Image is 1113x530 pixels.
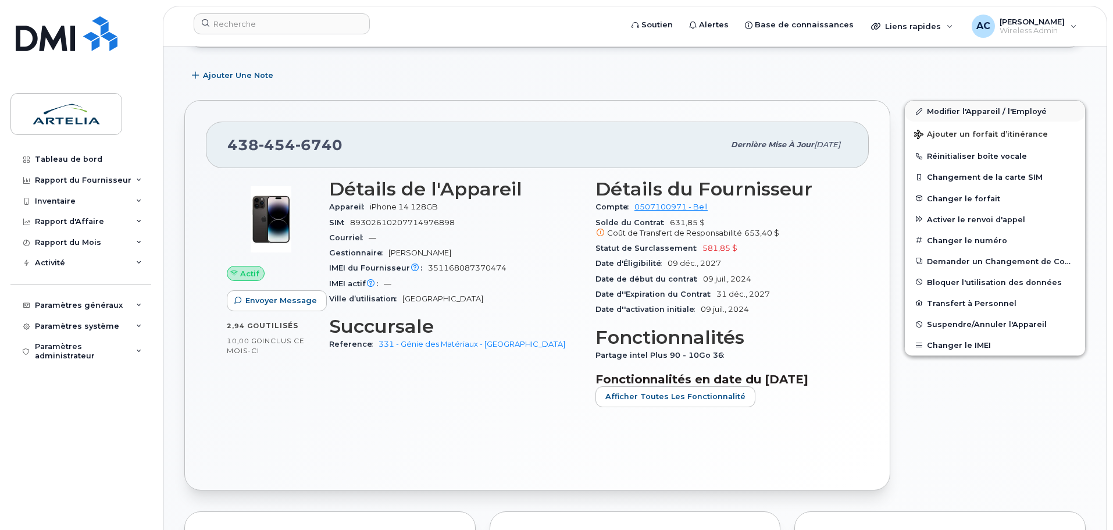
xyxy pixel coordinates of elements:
span: [GEOGRAPHIC_DATA] [402,294,483,303]
h3: Succursale [329,316,582,337]
span: Dernière mise à jour [731,140,814,149]
span: Alertes [699,19,729,31]
div: Alexandre Chagnon [964,15,1085,38]
a: 331 - Génie des Matériaux - [GEOGRAPHIC_DATA] [379,340,565,348]
span: 09 déc., 2027 [668,259,721,268]
h3: Détails de l'Appareil [329,179,582,200]
span: 454 [259,136,295,154]
span: Date d''activation initiale [595,305,701,314]
span: 631,85 $ [595,218,848,239]
span: Compte [595,202,634,211]
span: 581,85 $ [702,244,737,252]
span: 2,94 Go [227,322,259,330]
h3: Détails du Fournisseur [595,179,848,200]
span: 09 juil., 2024 [703,275,751,283]
span: Reference [329,340,379,348]
span: Ajouter une Note [203,70,273,81]
span: AC [976,19,990,33]
span: 351168087370474 [428,264,506,272]
button: Changer le forfait [905,188,1085,209]
span: IMEI actif [329,279,384,288]
a: Alertes [681,13,737,37]
a: Base de connaissances [737,13,862,37]
span: Activer le renvoi d'appel [927,215,1025,223]
span: 653,40 $ [744,229,779,237]
span: Afficher Toutes les Fonctionnalité [605,391,745,402]
button: Bloquer l'utilisation des données [905,272,1085,293]
span: utilisés [259,321,298,330]
span: Ville d’utilisation [329,294,402,303]
button: Changement de la carte SIM [905,166,1085,187]
span: Ajouter un forfait d’itinérance [914,130,1048,141]
button: Demander un Changement de Compte [905,251,1085,272]
button: Réinitialiser boîte vocale [905,145,1085,166]
span: 438 [227,136,343,154]
span: Gestionnaire [329,248,388,257]
button: Envoyer Message [227,290,327,311]
button: Activer le renvoi d'appel [905,209,1085,230]
span: Appareil [329,202,370,211]
img: image20231002-3703462-njx0qo.jpeg [236,184,306,254]
span: Actif [240,268,259,279]
span: Courriel [329,233,369,242]
span: — [369,233,376,242]
span: iPhone 14 128GB [370,202,438,211]
span: 31 déc., 2027 [716,290,770,298]
input: Recherche [194,13,370,34]
button: Changer le IMEI [905,335,1085,355]
a: Soutien [623,13,681,37]
button: Suspendre/Annuler l'Appareil [905,314,1085,335]
span: 10,00 Go [227,337,262,345]
span: Statut de Surclassement [595,244,702,252]
span: Coût de Transfert de Responsabilité [607,229,742,237]
span: Changer le forfait [927,194,1000,202]
span: [PERSON_NAME] [1000,17,1065,26]
a: Modifier l'Appareil / l'Employé [905,101,1085,122]
span: 89302610207714976898 [350,218,455,227]
a: 0507100971 - Bell [634,202,708,211]
span: — [384,279,391,288]
span: Wireless Admin [1000,26,1065,35]
span: Suspendre/Annuler l'Appareil [927,320,1047,329]
h3: Fonctionnalités en date du [DATE] [595,372,848,386]
button: Transfert à Personnel [905,293,1085,314]
span: IMEI du Fournisseur [329,264,428,272]
span: 6740 [295,136,343,154]
span: SIM [329,218,350,227]
button: Changer le numéro [905,230,1085,251]
span: Date de début du contrat [595,275,703,283]
button: Afficher Toutes les Fonctionnalité [595,386,755,407]
span: [PERSON_NAME] [388,248,451,257]
span: Soutien [641,19,673,31]
span: inclus ce mois-ci [227,336,305,355]
div: Liens rapides [863,15,961,38]
span: Partage intel Plus 90 - 10Go 36 [595,351,730,360]
button: Ajouter un forfait d’itinérance [905,122,1085,145]
h3: Fonctionnalités [595,327,848,348]
span: [DATE] [814,140,840,149]
span: Date d''Expiration du Contrat [595,290,716,298]
span: Base de connaissances [755,19,854,31]
span: Date d'Éligibilité [595,259,668,268]
span: Envoyer Message [245,295,317,306]
button: Ajouter une Note [184,65,283,86]
span: Solde du Contrat [595,218,670,227]
span: Liens rapides [885,22,941,31]
span: 09 juil., 2024 [701,305,749,314]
